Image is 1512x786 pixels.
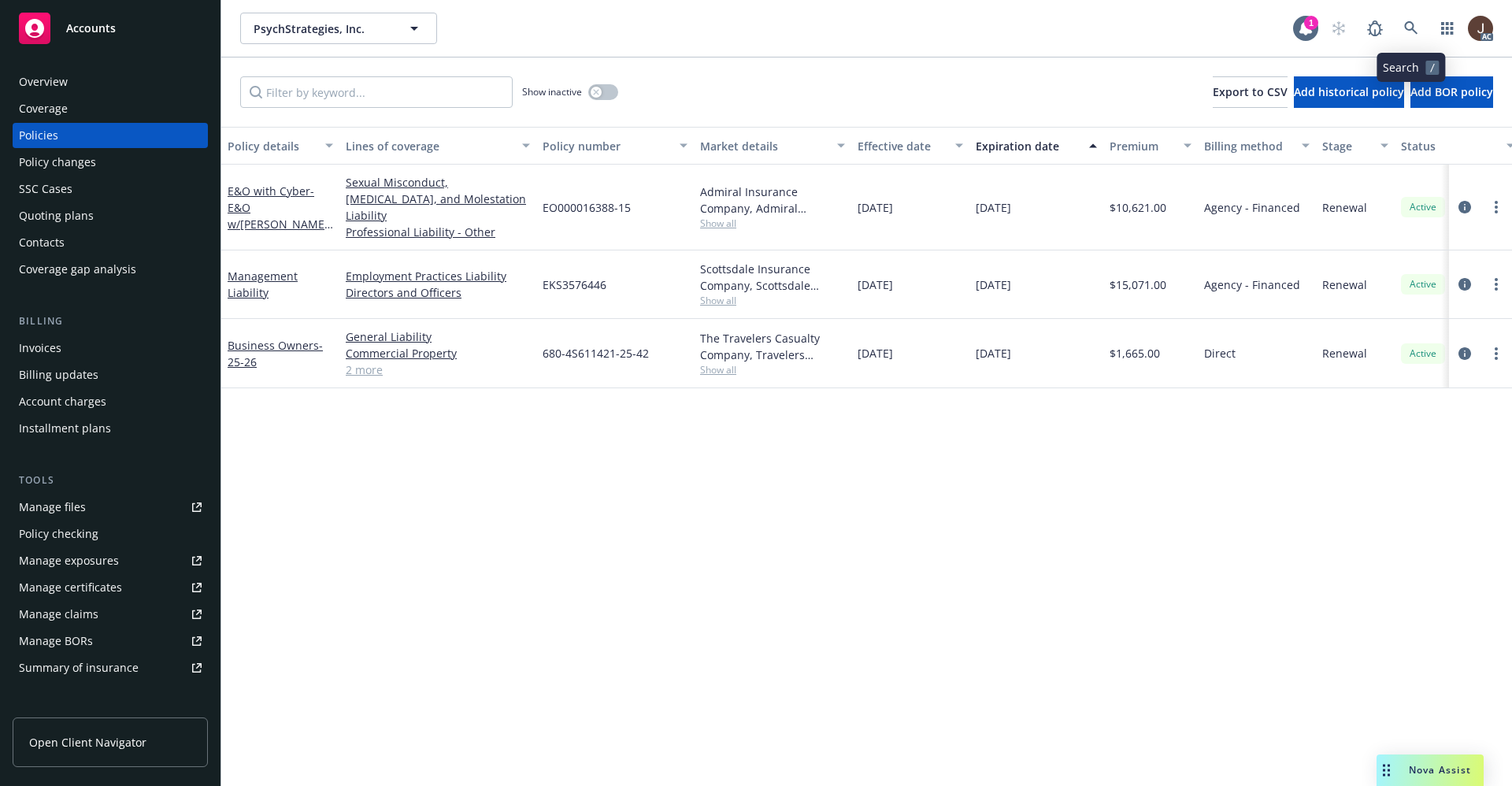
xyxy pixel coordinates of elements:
[543,345,649,361] span: 680-4S611421-25-42
[976,345,1011,361] span: [DATE]
[19,655,139,680] div: Summary of insurance
[858,345,893,361] span: [DATE]
[19,123,58,148] div: Policies
[1204,276,1300,293] span: Agency - Financed
[19,257,136,282] div: Coverage gap analysis
[19,495,86,520] div: Manage files
[19,416,111,441] div: Installment plans
[700,363,845,376] span: Show all
[1294,76,1404,108] button: Add historical policy
[13,389,208,414] a: Account charges
[19,150,96,175] div: Policy changes
[13,123,208,148] a: Policies
[700,294,845,307] span: Show all
[19,336,61,361] div: Invoices
[976,138,1080,154] div: Expiration date
[1455,344,1474,363] a: circleInformation
[19,628,93,654] div: Manage BORs
[254,20,390,37] span: PsychStrategies, Inc.
[1487,344,1506,363] a: more
[1377,754,1484,786] button: Nova Assist
[346,268,530,284] a: Employment Practices Liability
[29,734,146,751] span: Open Client Navigator
[19,362,98,387] div: Billing updates
[543,138,670,154] div: Policy number
[976,276,1011,293] span: [DATE]
[13,203,208,228] a: Quoting plans
[13,655,208,680] a: Summary of insurance
[13,548,208,573] a: Manage exposures
[13,313,208,329] div: Billing
[700,330,845,363] div: The Travelers Casualty Company, Travelers Insurance
[221,127,339,165] button: Policy details
[13,230,208,255] a: Contacts
[19,548,119,573] div: Manage exposures
[1304,16,1318,30] div: 1
[1204,138,1292,154] div: Billing method
[1204,345,1236,361] span: Direct
[19,203,94,228] div: Quoting plans
[19,602,98,627] div: Manage claims
[228,184,328,248] a: E&O with Cyber
[700,138,828,154] div: Market details
[19,389,106,414] div: Account charges
[1487,198,1506,217] a: more
[1455,275,1474,294] a: circleInformation
[700,217,845,230] span: Show all
[13,416,208,441] a: Installment plans
[969,127,1103,165] button: Expiration date
[346,174,530,224] a: Sexual Misconduct, [MEDICAL_DATA], and Molestation Liability
[228,138,316,154] div: Policy details
[240,13,437,44] button: PsychStrategies, Inc.
[1395,13,1427,44] a: Search
[851,127,969,165] button: Effective date
[1409,763,1471,777] span: Nova Assist
[1410,76,1493,108] button: Add BOR policy
[1213,76,1288,108] button: Export to CSV
[13,257,208,282] a: Coverage gap analysis
[13,602,208,627] a: Manage claims
[346,138,513,154] div: Lines of coverage
[346,361,530,378] a: 2 more
[1487,275,1506,294] a: more
[1377,754,1396,786] div: Drag to move
[1110,138,1174,154] div: Premium
[1322,138,1371,154] div: Stage
[228,269,298,300] a: Management Liability
[339,127,536,165] button: Lines of coverage
[240,76,513,108] input: Filter by keyword...
[1322,199,1367,216] span: Renewal
[700,261,845,294] div: Scottsdale Insurance Company, Scottsdale Insurance Company (Nationwide), RT Specialty Insurance S...
[66,22,116,35] span: Accounts
[1198,127,1316,165] button: Billing method
[1316,127,1395,165] button: Stage
[543,276,606,293] span: EKS3576446
[346,224,530,240] a: Professional Liability - Other
[19,176,72,202] div: SSC Cases
[13,176,208,202] a: SSC Cases
[13,473,208,488] div: Tools
[13,575,208,600] a: Manage certificates
[13,336,208,361] a: Invoices
[13,96,208,121] a: Coverage
[19,521,98,547] div: Policy checking
[1410,84,1493,99] span: Add BOR policy
[1323,13,1354,44] a: Start snowing
[1468,16,1493,41] img: photo
[228,338,323,369] a: Business Owners
[694,127,851,165] button: Market details
[700,184,845,217] div: Admiral Insurance Company, Admiral Insurance Group ([PERSON_NAME] Corporation), CRC Group
[1407,277,1439,291] span: Active
[346,328,530,345] a: General Liability
[1204,199,1300,216] span: Agency - Financed
[522,85,582,98] span: Show inactive
[976,199,1011,216] span: [DATE]
[543,199,631,216] span: EO000016388-15
[13,69,208,95] a: Overview
[19,230,65,255] div: Contacts
[13,521,208,547] a: Policy checking
[19,69,68,95] div: Overview
[13,628,208,654] a: Manage BORs
[1294,84,1404,99] span: Add historical policy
